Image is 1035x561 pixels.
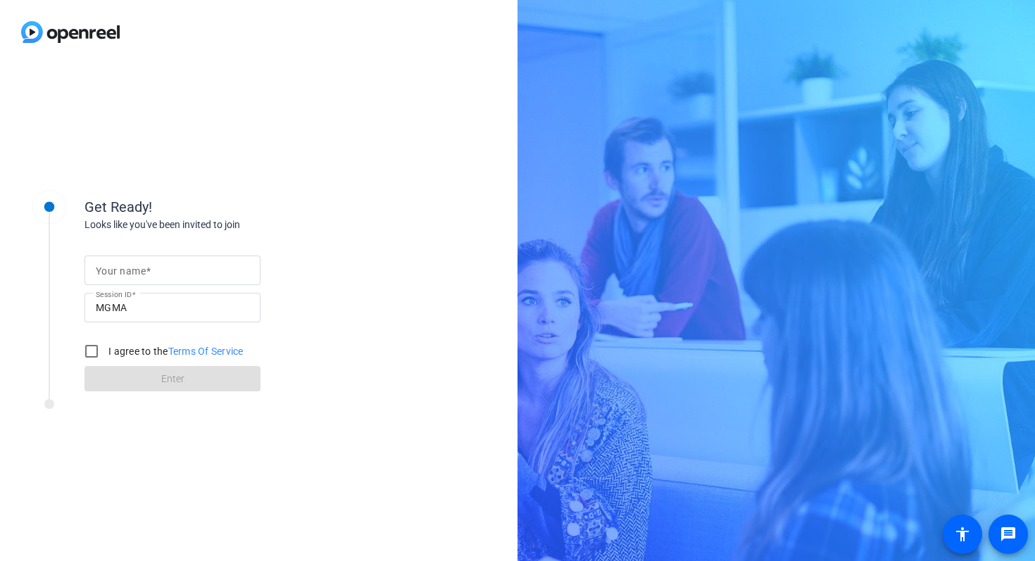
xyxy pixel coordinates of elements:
[84,196,366,218] div: Get Ready!
[96,290,132,298] mat-label: Session ID
[954,526,971,543] mat-icon: accessibility
[168,346,244,357] a: Terms Of Service
[1000,526,1017,543] mat-icon: message
[106,344,244,358] label: I agree to the
[96,265,146,277] mat-label: Your name
[84,218,366,232] div: Looks like you've been invited to join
